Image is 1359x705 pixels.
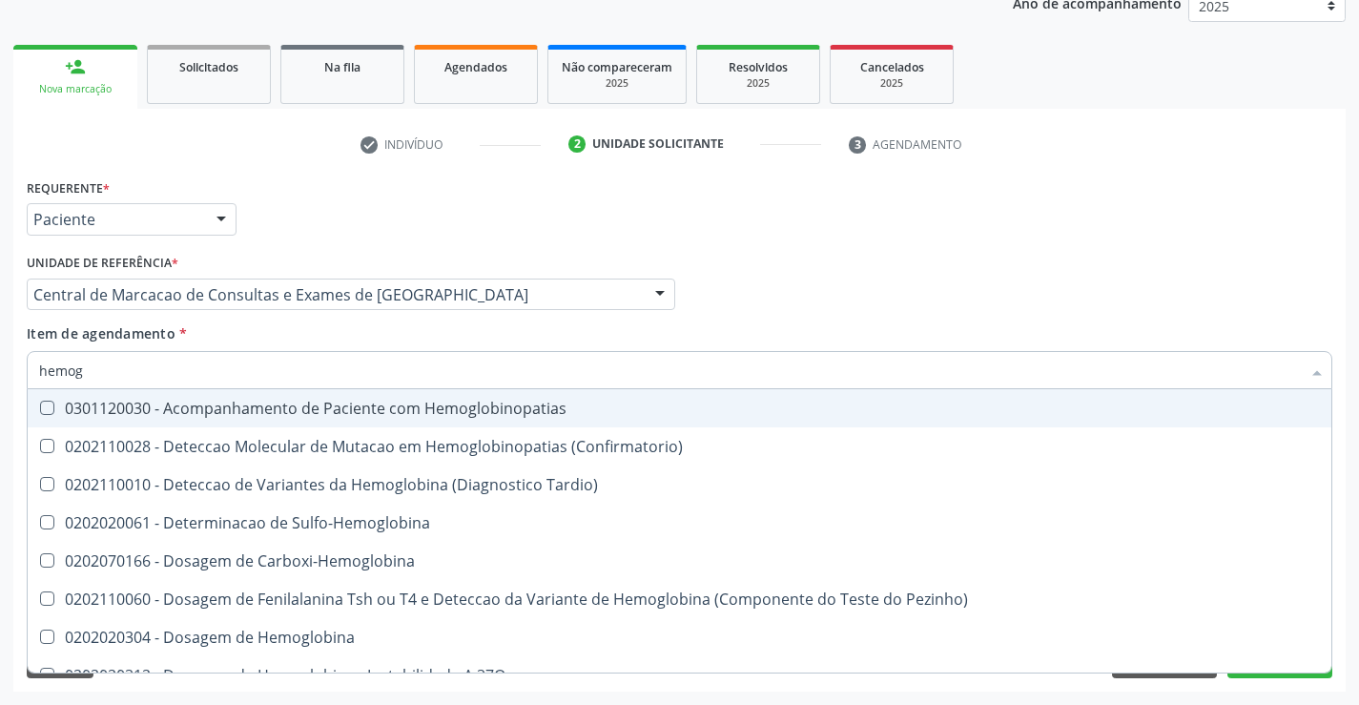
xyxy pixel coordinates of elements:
div: 0202110060 - Dosagem de Fenilalanina Tsh ou T4 e Deteccao da Variante de Hemoglobina (Componente ... [39,591,1320,607]
input: Buscar por procedimentos [39,351,1301,389]
span: Não compareceram [562,59,672,75]
div: person_add [65,56,86,77]
span: Central de Marcacao de Consultas e Exames de [GEOGRAPHIC_DATA] [33,285,636,304]
div: 0202020312 - Dosagem de Hemoglobina - Instabilidade A 37Oc [39,668,1320,683]
div: 0202110010 - Deteccao de Variantes da Hemoglobina (Diagnostico Tardio) [39,477,1320,492]
span: Item de agendamento [27,324,175,342]
div: Unidade solicitante [592,135,724,153]
div: 2025 [844,76,939,91]
span: Paciente [33,210,197,229]
span: Resolvidos [729,59,788,75]
div: 0202070166 - Dosagem de Carboxi-Hemoglobina [39,553,1320,569]
div: 0202110028 - Deteccao Molecular de Mutacao em Hemoglobinopatias (Confirmatorio) [39,439,1320,454]
div: 2 [568,135,586,153]
div: 2025 [710,76,806,91]
div: Nova marcação [27,82,124,96]
span: Cancelados [860,59,924,75]
span: Solicitados [179,59,238,75]
label: Requerente [27,174,110,203]
label: Unidade de referência [27,249,178,279]
div: 2025 [562,76,672,91]
div: 0202020304 - Dosagem de Hemoglobina [39,630,1320,645]
div: 0301120030 - Acompanhamento de Paciente com Hemoglobinopatias [39,401,1320,416]
span: Na fila [324,59,360,75]
span: Agendados [444,59,507,75]
div: 0202020061 - Determinacao de Sulfo-Hemoglobina [39,515,1320,530]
